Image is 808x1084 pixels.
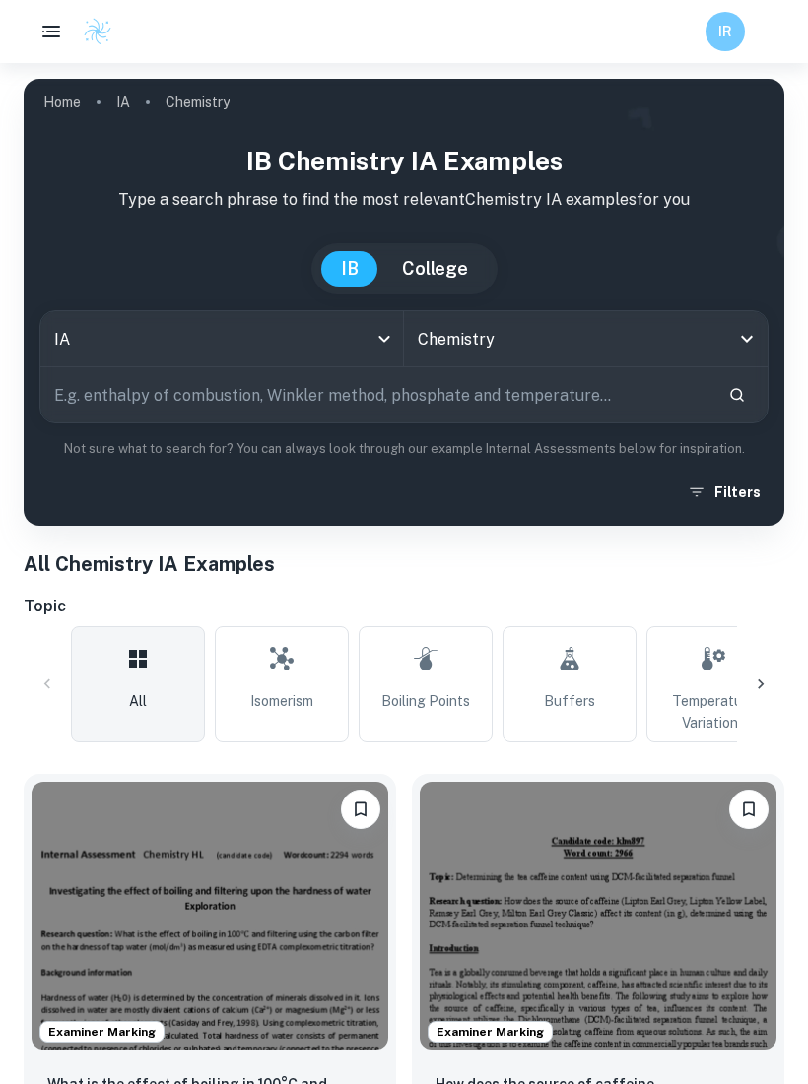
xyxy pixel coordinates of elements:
[655,690,772,733] span: Temperature Variations
[71,17,112,46] a: Clastify logo
[341,790,380,829] button: Bookmark
[706,12,745,51] button: IR
[720,378,754,412] button: Search
[683,475,769,510] button: Filters
[83,17,112,46] img: Clastify logo
[381,690,470,712] span: Boiling Points
[39,188,769,212] p: Type a search phrase to find the most relevant Chemistry IA examples for you
[43,89,81,116] a: Home
[40,311,403,366] div: IA
[39,142,769,180] h1: IB Chemistry IA examples
[382,251,488,287] button: College
[24,595,784,618] h6: Topic
[40,367,712,422] input: E.g. enthalpy of combustion, Winkler method, phosphate and temperature...
[714,21,737,42] h6: IR
[24,79,784,526] img: profile cover
[166,92,230,113] p: Chemistry
[24,549,784,579] h1: All Chemistry IA Examples
[420,782,776,1050] img: Chemistry IA example thumbnail: How does the source of caffeine (Lipton
[40,1023,164,1041] span: Examiner Marking
[733,325,761,352] button: Open
[321,251,378,287] button: IB
[429,1023,552,1041] span: Examiner Marking
[32,782,388,1050] img: Chemistry IA example thumbnail: What is the effect of boiling in 100°C a
[544,690,595,712] span: Buffers
[39,439,769,459] p: Not sure what to search for? You can always look through our example Internal Assessments below f...
[729,790,769,829] button: Bookmark
[116,89,130,116] a: IA
[250,690,313,712] span: Isomerism
[129,690,147,712] span: All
